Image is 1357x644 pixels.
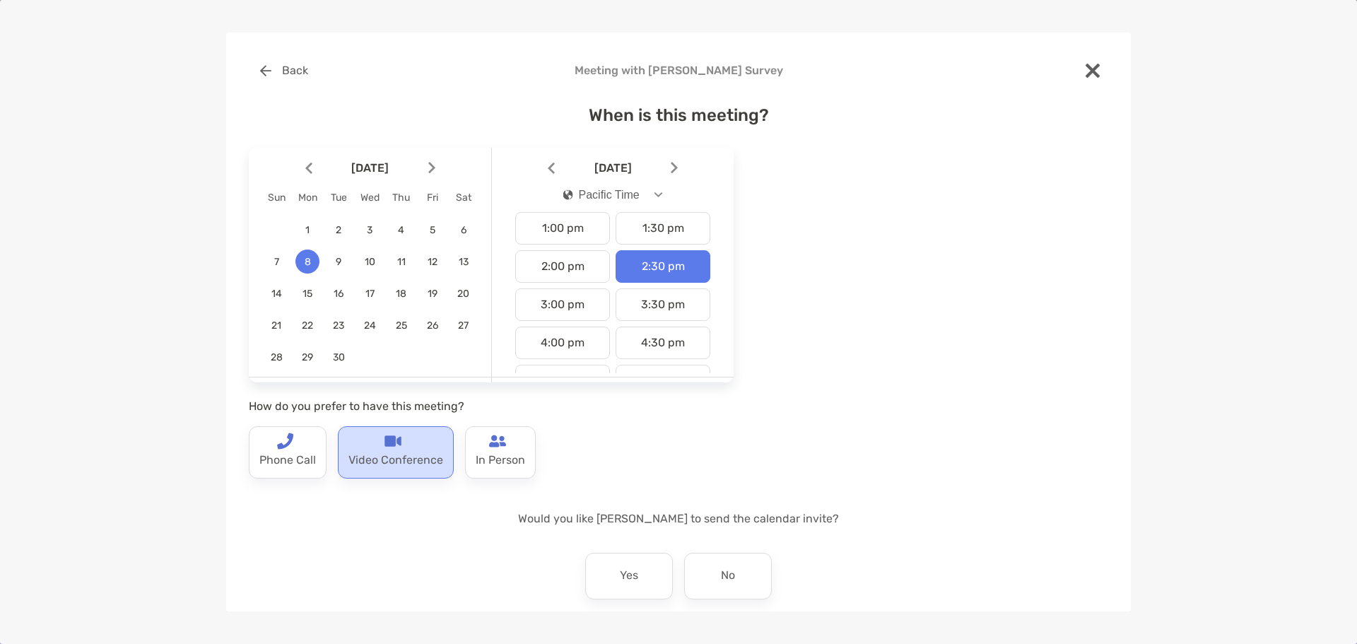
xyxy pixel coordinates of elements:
span: 7 [264,256,288,268]
span: 23 [327,320,351,332]
button: Back [249,55,319,86]
div: 1:30 pm [616,212,710,245]
div: 2:00 pm [515,250,610,283]
span: 4 [389,224,413,236]
span: 12 [421,256,445,268]
div: 5:00 pm [515,365,610,397]
span: 10 [358,256,382,268]
img: type-call [489,433,506,450]
span: 19 [421,288,445,300]
span: 27 [452,320,476,332]
span: 6 [452,224,476,236]
span: 29 [295,351,319,363]
span: 21 [264,320,288,332]
p: In Person [476,450,525,472]
span: 18 [389,288,413,300]
img: Arrow icon [305,162,312,174]
img: button icon [260,65,271,76]
img: Open dropdown arrow [654,192,663,197]
img: Arrow icon [548,162,555,174]
span: [DATE] [558,161,668,175]
span: 28 [264,351,288,363]
span: 26 [421,320,445,332]
div: Fri [417,192,448,204]
div: 5:30 pm [616,365,710,397]
img: icon [563,189,573,200]
p: Video Conference [348,450,443,472]
div: 1:00 pm [515,212,610,245]
span: 14 [264,288,288,300]
span: 22 [295,320,319,332]
span: 9 [327,256,351,268]
div: Thu [386,192,417,204]
div: 3:30 pm [616,288,710,321]
div: Tue [323,192,354,204]
span: 16 [327,288,351,300]
p: How do you prefer to have this meeting? [249,397,734,415]
p: Phone Call [259,450,316,472]
span: 24 [358,320,382,332]
span: [DATE] [315,161,425,175]
span: 1 [295,224,319,236]
h4: Meeting with [PERSON_NAME] Survey [249,64,1108,77]
span: 8 [295,256,319,268]
img: type-call [276,433,293,450]
div: Pacific Time [563,189,640,201]
span: 3 [358,224,382,236]
span: 5 [421,224,445,236]
div: Sat [448,192,479,204]
div: Sun [261,192,292,204]
span: 30 [327,351,351,363]
div: 3:00 pm [515,288,610,321]
span: 17 [358,288,382,300]
span: 25 [389,320,413,332]
h4: When is this meeting? [249,105,1108,125]
p: Would you like [PERSON_NAME] to send the calendar invite? [249,510,1108,527]
span: 13 [452,256,476,268]
div: 2:30 pm [616,250,710,283]
div: 4:00 pm [515,327,610,359]
img: Arrow icon [428,162,435,174]
div: Mon [292,192,323,204]
button: iconPacific Time [551,179,675,211]
img: close modal [1086,64,1100,78]
div: 4:30 pm [616,327,710,359]
span: 11 [389,256,413,268]
p: Yes [620,565,638,587]
div: Wed [354,192,385,204]
img: Arrow icon [671,162,678,174]
span: 15 [295,288,319,300]
span: 20 [452,288,476,300]
span: 2 [327,224,351,236]
p: No [721,565,735,587]
img: type-call [384,433,401,450]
